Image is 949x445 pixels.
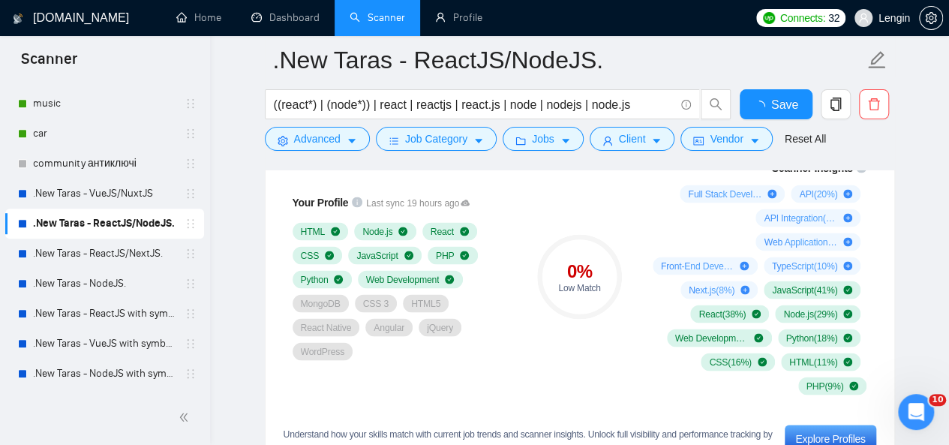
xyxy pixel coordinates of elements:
[273,41,864,79] input: Scanner name...
[473,135,484,146] span: caret-down
[843,213,852,222] span: plus-circle
[780,10,825,26] span: Connects:
[709,356,751,368] span: CSS ( 16 %)
[176,11,221,24] a: homeHome
[771,95,798,114] span: Save
[698,308,746,320] span: React ( 38 %)
[427,321,453,333] span: jQuery
[278,135,288,146] span: setting
[435,11,482,24] a: userProfile
[185,308,197,320] span: holder
[185,218,197,230] span: holder
[749,135,760,146] span: caret-down
[294,131,341,147] span: Advanced
[352,197,362,207] span: info-circle
[772,284,837,296] span: JavaScript ( 41 %)
[767,189,776,198] span: plus-circle
[265,127,370,151] button: settingAdvancedcaret-down
[680,127,772,151] button: idcardVendorcaret-down
[33,239,176,269] a: .New Taras - ReactJS/NextJS.
[740,261,749,270] span: plus-circle
[828,10,839,26] span: 32
[537,283,622,292] div: Low Match
[821,98,850,111] span: copy
[859,89,889,119] button: delete
[740,89,812,119] button: Save
[786,332,838,344] span: Python ( 18 %)
[752,309,761,318] span: check-circle
[179,410,194,425] span: double-left
[920,12,942,24] span: setting
[460,227,469,236] span: check-circle
[13,7,23,31] img: logo
[867,50,887,70] span: edit
[33,209,176,239] a: .New Taras - ReactJS/NodeJS.
[33,359,176,389] a: .New Taras - NodeJS with symbols
[301,249,320,261] span: CSS
[274,95,674,114] input: Search Freelance Jobs...
[806,380,844,392] span: PHP ( 9 %)
[301,345,345,357] span: WordPress
[919,12,943,24] a: setting
[537,262,622,280] div: 0 %
[753,101,771,113] span: loading
[363,297,389,309] span: CSS 3
[843,357,852,366] span: check-circle
[843,333,852,342] span: check-circle
[185,128,197,140] span: holder
[374,321,404,333] span: Angular
[301,225,326,237] span: HTML
[185,248,197,260] span: holder
[436,249,455,261] span: PHP
[701,89,731,119] button: search
[821,89,851,119] button: copy
[843,237,852,246] span: plus-circle
[33,89,176,119] a: music
[503,127,584,151] button: folderJobscaret-down
[772,260,838,272] span: TypeScript ( 10 %)
[693,135,704,146] span: idcard
[33,299,176,329] a: .New Taras - ReactJS with symbols
[33,149,176,179] a: community антиключі
[785,131,826,147] a: Reset All
[405,131,467,147] span: Job Category
[602,135,613,146] span: user
[843,189,852,198] span: plus-circle
[356,249,398,261] span: JavaScript
[366,196,470,210] span: Last sync 19 hours ago
[590,127,675,151] button: userClientcaret-down
[33,179,176,209] a: .New Taras - VueJS/NuxtJS
[515,135,526,146] span: folder
[301,273,329,285] span: Python
[843,261,852,270] span: plus-circle
[929,394,946,406] span: 10
[331,227,340,236] span: check-circle
[185,338,197,350] span: holder
[334,275,343,284] span: check-circle
[347,135,357,146] span: caret-down
[710,131,743,147] span: Vendor
[843,285,852,294] span: check-circle
[532,131,554,147] span: Jobs
[754,333,763,342] span: check-circle
[843,309,852,318] span: check-circle
[185,368,197,380] span: holder
[251,11,320,24] a: dashboardDashboard
[366,273,440,285] span: Web Development
[362,225,392,237] span: Node.js
[293,196,349,208] span: Your Profile
[301,297,341,309] span: MongoDB
[185,188,197,200] span: holder
[919,6,943,30] button: setting
[783,308,837,320] span: Node.js ( 29 %)
[350,11,405,24] a: searchScanner
[398,227,407,236] span: check-circle
[740,285,749,294] span: plus-circle
[763,12,775,24] img: upwork-logo.png
[849,381,858,390] span: check-circle
[301,321,352,333] span: React Native
[681,100,691,110] span: info-circle
[185,158,197,170] span: holder
[9,48,89,80] span: Scanner
[376,127,497,151] button: barsJob Categorycaret-down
